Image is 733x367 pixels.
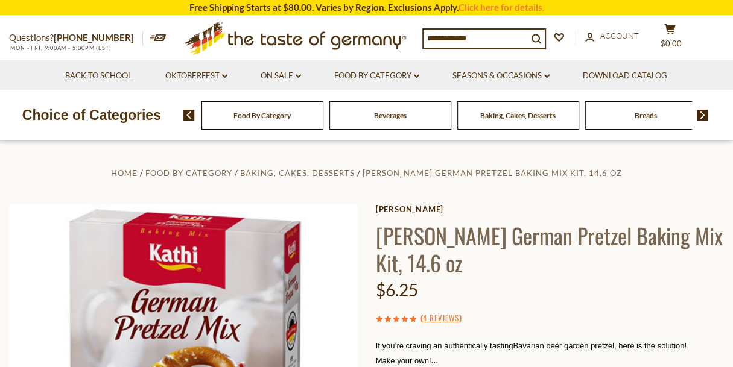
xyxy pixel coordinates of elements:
a: Account [585,30,639,43]
a: [PERSON_NAME] German Pretzel Baking Mix Kit, 14.6 oz [363,168,622,178]
h1: [PERSON_NAME] German Pretzel Baking Mix Kit, 14.6 oz [376,222,724,276]
a: Seasons & Occasions [452,69,550,83]
a: On Sale [261,69,301,83]
span: MON - FRI, 9:00AM - 5:00PM (EST) [9,45,112,51]
a: [PERSON_NAME] [376,204,724,214]
a: Download Catalog [583,69,667,83]
span: avarian beer garden pretzel, here is the solution! [518,341,687,350]
a: [PHONE_NUMBER] [54,32,134,43]
span: B [513,341,518,350]
a: Home [111,168,138,178]
a: Food By Category [334,69,419,83]
button: $0.00 [652,24,688,54]
a: Click here for details. [459,2,544,13]
a: Breads [635,111,657,120]
a: 4 Reviews [423,312,459,325]
a: Baking, Cakes, Desserts [480,111,556,120]
a: Food By Category [145,168,232,178]
span: Make your own! [376,354,438,365]
a: Oktoberfest [165,69,227,83]
img: previous arrow [183,110,195,121]
span: $0.00 [661,39,682,48]
span: Account [600,31,639,40]
span: If you’re craving an authentically tasting [376,341,513,350]
a: Food By Category [233,111,291,120]
img: next arrow [697,110,708,121]
a: Baking, Cakes, Desserts [240,168,355,178]
span: $6.25 [376,280,418,300]
p: Questions? [9,30,143,46]
span: ( ) [420,312,462,324]
a: Back to School [65,69,132,83]
a: Beverages [374,111,407,120]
